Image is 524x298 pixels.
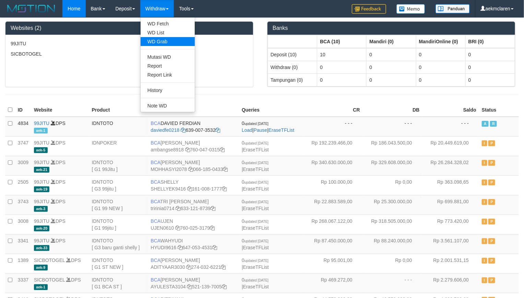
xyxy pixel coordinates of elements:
[416,73,465,86] td: 0
[141,19,195,28] a: WD Fetch
[89,117,148,137] td: IDNTOTO
[482,160,487,166] span: Inactive
[482,238,487,244] span: Inactive
[34,147,47,153] span: aek-5
[303,273,363,293] td: Rp 469.272,00
[490,121,497,127] span: Running
[303,103,363,117] th: CR
[363,117,422,137] td: - - -
[151,140,160,146] span: BCA
[31,234,89,254] td: DPS
[245,220,269,223] span: updated [DATE]
[242,160,269,172] span: |
[176,206,181,211] a: Copy tririnia0714 to clipboard
[151,179,160,185] span: BCA
[151,167,187,172] a: MOHHASYI2078
[367,35,416,48] th: Group: activate to sort column ascending
[242,179,269,192] span: |
[422,215,479,234] td: Rp 773.420,00
[243,186,269,192] a: EraseTFList
[488,258,495,264] span: Paused
[242,140,269,146] span: 0
[151,264,185,270] a: ADITYAAR3030
[465,35,515,48] th: Group: activate to sort column ascending
[148,254,239,273] td: [PERSON_NAME] 274-032-6221
[242,218,269,224] span: 0
[367,61,416,73] td: 0
[15,234,31,254] td: 3341
[31,254,89,273] td: DPS
[148,215,239,234] td: UJEN 760-025-3179
[245,122,269,126] span: updated [DATE]
[363,175,422,195] td: Rp 0,00
[34,218,49,224] a: 99JITU
[34,128,47,134] span: aek-1
[363,254,422,273] td: Rp 0,00
[31,103,89,117] th: Website
[422,254,479,273] td: Rp 2.001.531,15
[243,245,269,250] a: EraseTFList
[245,259,269,263] span: updated [DATE]
[141,37,195,46] a: WD Grab
[148,234,239,254] td: WAHYUDI 647-053-4531
[243,284,269,289] a: EraseTFList
[317,73,367,86] td: 0
[363,156,422,175] td: Rp 329.608.000,00
[15,103,31,117] th: ID
[303,156,363,175] td: Rp 340.630.000,00
[223,167,228,172] a: Copy 0661850433 to clipboard
[422,175,479,195] td: Rp 363.098,65
[303,254,363,273] td: Rp 95.001,00
[34,121,49,126] a: 99JITU
[273,25,510,31] h3: Banks
[89,254,148,273] td: IDNTOTO [ G1 ST NEW ]
[488,219,495,225] span: Paused
[34,179,49,185] a: 99JITU
[242,140,269,152] span: |
[436,4,470,13] img: panduan.png
[89,103,148,117] th: Product
[11,25,248,31] h3: Websites (2)
[34,160,49,165] a: 99JITU
[151,206,174,211] a: tririnia0714
[245,278,269,282] span: updated [DATE]
[242,257,269,263] span: 0
[151,218,160,224] span: BCA
[242,121,295,133] span: | |
[242,199,269,204] span: 0
[148,136,239,156] td: [PERSON_NAME] 760-047-0315
[422,273,479,293] td: Rp 2.279.606,00
[488,277,495,283] span: Paused
[187,186,192,192] a: Copy SHELLYEK9416 to clipboard
[31,156,89,175] td: DPS
[363,103,422,117] th: DB
[89,156,148,175] td: IDNTOTO [ G1 99Jitu ]
[31,195,89,215] td: DPS
[242,238,269,243] span: 0
[34,277,65,283] a: SICBOTOGEL
[303,234,363,254] td: Rp 87.450.000,00
[34,265,47,271] span: aek-9
[89,175,148,195] td: IDNTOTO [ G3 99jitu ]
[363,136,422,156] td: Rp 186.043.500,00
[479,103,519,117] th: Status
[15,175,31,195] td: 2505
[422,156,479,175] td: Rp 26.284.328,02
[34,238,49,243] a: 99JITU
[482,258,487,264] span: Inactive
[239,103,303,117] th: Queries
[89,136,148,156] td: IDNPOKER
[243,206,269,211] a: EraseTFList
[242,218,269,231] span: |
[396,4,425,14] img: Button%20Memo.svg
[243,147,269,152] a: EraseTFList
[465,48,515,61] td: 0
[416,48,465,61] td: 0
[148,273,239,293] td: [PERSON_NAME] 521-139-7005
[482,277,487,283] span: Inactive
[317,35,367,48] th: Group: activate to sort column ascending
[151,284,186,289] a: AYULESTA3104
[34,140,49,146] a: 99JITU
[11,40,248,47] p: 99JITU
[268,61,317,73] td: Withdraw (0)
